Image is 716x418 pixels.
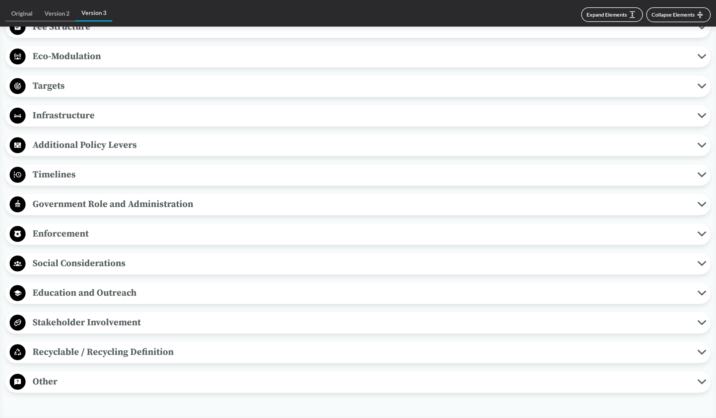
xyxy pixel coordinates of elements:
[26,78,697,93] span: Targets
[26,256,697,271] span: Social Considerations
[26,167,697,182] span: Timelines
[8,19,708,36] button: Fee Structure
[8,373,708,390] button: Other
[8,107,708,124] button: Infrastructure
[26,315,697,330] span: Stakeholder Involvement
[8,78,708,95] button: Targets
[8,137,708,154] button: Additional Policy Levers
[8,344,708,361] button: Recyclable / Recycling Definition
[8,196,708,213] button: Government Role and Administration
[26,49,697,64] span: Eco-Modulation
[26,108,697,123] span: Infrastructure
[5,6,39,21] a: Original
[75,5,112,22] a: Version 3
[26,226,697,241] span: Enforcement
[8,314,708,331] button: Stakeholder Involvement
[26,138,697,153] span: Additional Policy Levers
[8,226,708,243] button: Enforcement
[581,7,643,22] button: Expand Elements
[26,345,697,360] span: Recyclable / Recycling Definition
[8,166,708,183] button: Timelines
[8,285,708,302] button: Education and Outreach
[26,197,697,212] span: Government Role and Administration
[8,255,708,272] button: Social Considerations
[26,374,697,389] span: Other
[8,48,708,65] button: Eco-Modulation
[39,6,75,21] a: Version 2
[646,7,711,22] button: Collapse Elements
[26,285,697,300] span: Education and Outreach
[26,19,697,34] span: Fee Structure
